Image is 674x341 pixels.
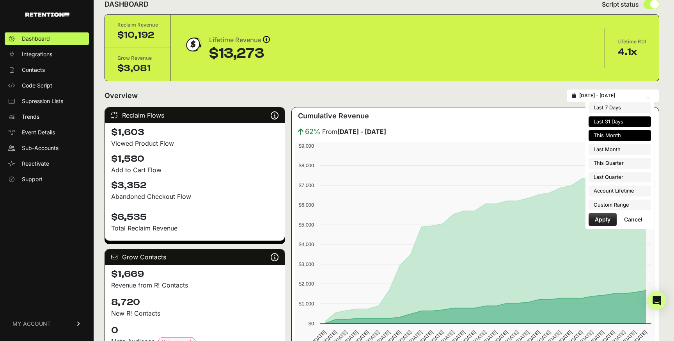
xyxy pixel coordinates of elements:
[5,79,89,92] a: Code Script
[589,200,651,211] li: Custom Range
[5,48,89,61] a: Integrations
[111,126,278,139] h4: $1,603
[22,160,49,168] span: Reactivate
[647,291,666,310] div: Open Intercom Messenger
[589,186,651,196] li: Account Lifetime
[309,321,314,327] text: $0
[209,46,270,61] div: $13,273
[111,153,278,165] h4: $1,580
[617,46,646,58] div: 4.1x
[111,179,278,192] h4: $3,352
[5,126,89,139] a: Event Details
[105,249,285,265] div: Grow Contacts
[299,202,314,208] text: $6,000
[105,90,138,101] h2: Overview
[589,102,651,113] li: Last 7 Days
[22,113,39,121] span: Trends
[5,32,89,45] a: Dashboard
[117,54,158,62] div: Grow Revenue
[589,213,617,226] button: Apply
[111,309,278,318] p: New R! Contacts
[12,320,51,328] span: MY ACCOUNT
[209,35,270,46] div: Lifetime Revenue
[299,281,314,287] text: $2,000
[589,116,651,127] li: Last 31 Days
[299,162,314,168] text: $8,000
[617,38,646,46] div: Lifetime ROI
[5,142,89,154] a: Sub-Accounts
[337,128,386,136] strong: [DATE] - [DATE]
[299,261,314,267] text: $3,000
[299,241,314,247] text: $4,000
[5,64,89,76] a: Contacts
[589,130,651,141] li: This Month
[117,62,158,75] div: $3,081
[22,50,52,58] span: Integrations
[111,324,278,337] h4: 0
[298,111,369,121] h3: Cumulative Revenue
[589,172,651,183] li: Last Quarter
[183,35,203,54] img: dollar-coin-05c43ed7efb7bc0c12610022525b4bbbb207c7efeef5aecc26f025e68dcafac9.png
[22,35,50,43] span: Dashboard
[22,129,55,136] span: Event Details
[5,95,89,107] a: Supression Lists
[25,12,69,17] img: Retention.com
[111,139,278,148] div: Viewed Product Flow
[299,301,314,307] text: $1,000
[5,157,89,170] a: Reactivate
[5,111,89,123] a: Trends
[5,173,89,186] a: Support
[111,223,278,233] p: Total Reclaim Revenue
[299,143,314,149] text: $9,000
[111,296,278,309] h4: 8,720
[618,213,649,226] button: Cancel
[111,268,278,280] h4: $1,669
[589,158,651,169] li: This Quarter
[22,97,63,105] span: Supression Lists
[117,21,158,29] div: Reclaim Revenue
[589,144,651,155] li: Last Month
[299,222,314,228] text: $5,000
[305,126,321,137] span: 62%
[22,144,59,152] span: Sub-Accounts
[111,165,278,175] div: Add to Cart Flow
[299,182,314,188] text: $7,000
[22,66,45,74] span: Contacts
[22,82,52,89] span: Code Script
[117,29,158,41] div: $10,192
[322,127,386,136] span: From
[111,280,278,290] p: Revenue from R! Contacts
[111,192,278,201] div: Abandoned Checkout Flow
[22,175,43,183] span: Support
[5,312,89,336] a: MY ACCOUNT
[111,206,278,223] h4: $6,535
[105,107,285,123] div: Reclaim Flows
